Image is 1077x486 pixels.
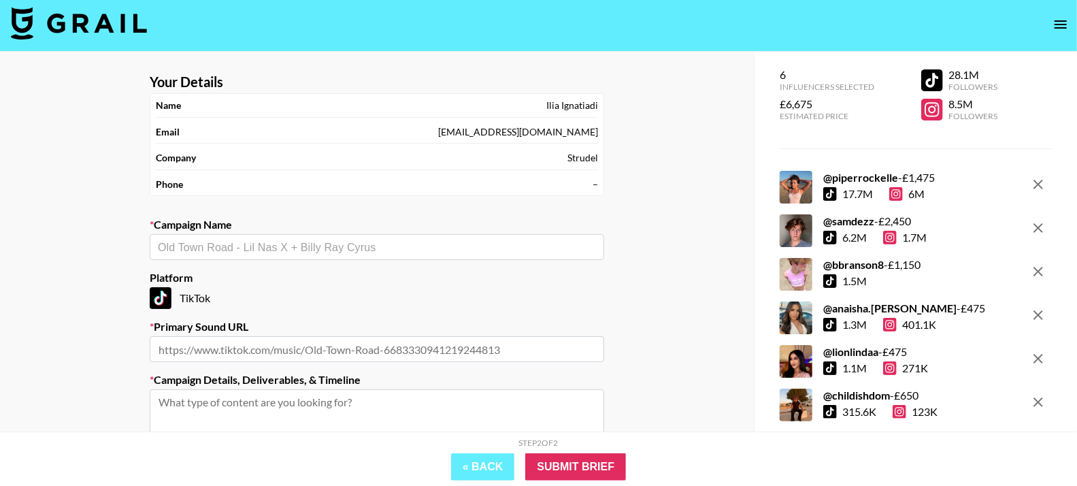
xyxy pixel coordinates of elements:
[150,336,604,362] input: https://www.tiktok.com/music/Old-Town-Road-6683330941219244813
[1047,11,1074,38] button: open drawer
[546,99,598,112] div: Ilia Ignatiadi
[842,318,867,331] div: 1.3M
[1025,389,1052,416] button: remove
[156,152,196,164] strong: Company
[842,187,873,201] div: 17.7M
[948,82,997,92] div: Followers
[1025,345,1052,372] button: remove
[1025,302,1052,329] button: remove
[823,302,957,314] strong: @ anaisha.[PERSON_NAME]
[948,111,997,121] div: Followers
[567,152,598,164] div: Strudel
[150,218,604,231] label: Campaign Name
[823,389,890,402] strong: @ childishdom
[889,187,925,201] div: 6M
[823,258,884,271] strong: @ bbranson8
[1025,258,1052,285] button: remove
[150,287,604,309] div: TikTok
[883,231,927,244] div: 1.7M
[150,74,223,91] strong: Your Details
[842,274,867,288] div: 1.5M
[780,82,874,92] div: Influencers Selected
[842,405,876,419] div: 315.6K
[780,68,874,82] div: 6
[823,214,874,227] strong: @ samdezz
[823,302,985,315] div: - £ 475
[842,361,867,375] div: 1.1M
[150,320,604,334] label: Primary Sound URL
[823,214,927,228] div: - £ 2,450
[823,389,938,402] div: - £ 650
[780,111,874,121] div: Estimated Price
[156,126,180,138] strong: Email
[883,318,936,331] div: 401.1K
[823,171,935,184] div: - £ 1,475
[823,345,928,359] div: - £ 475
[11,7,147,39] img: Grail Talent
[1025,171,1052,198] button: remove
[948,68,997,82] div: 28.1M
[150,373,604,387] label: Campaign Details, Deliverables, & Timeline
[823,345,878,358] strong: @ lionlindaa
[451,453,515,481] button: « Back
[893,405,938,419] div: 123K
[156,178,183,191] strong: Phone
[1025,214,1052,242] button: remove
[780,97,874,111] div: £6,675
[823,171,898,184] strong: @ piperrockelle
[593,178,598,191] div: –
[156,99,181,112] strong: Name
[438,126,598,138] div: [EMAIL_ADDRESS][DOMAIN_NAME]
[158,240,596,255] input: Old Town Road - Lil Nas X + Billy Ray Cyrus
[150,271,604,285] label: Platform
[842,231,867,244] div: 6.2M
[823,258,921,272] div: - £ 1,150
[525,453,626,481] input: Submit Brief
[150,287,171,309] img: TikTok
[1009,418,1061,470] iframe: Drift Widget Chat Controller
[519,438,559,448] div: Step 2 of 2
[883,361,928,375] div: 271K
[948,97,997,111] div: 8.5M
